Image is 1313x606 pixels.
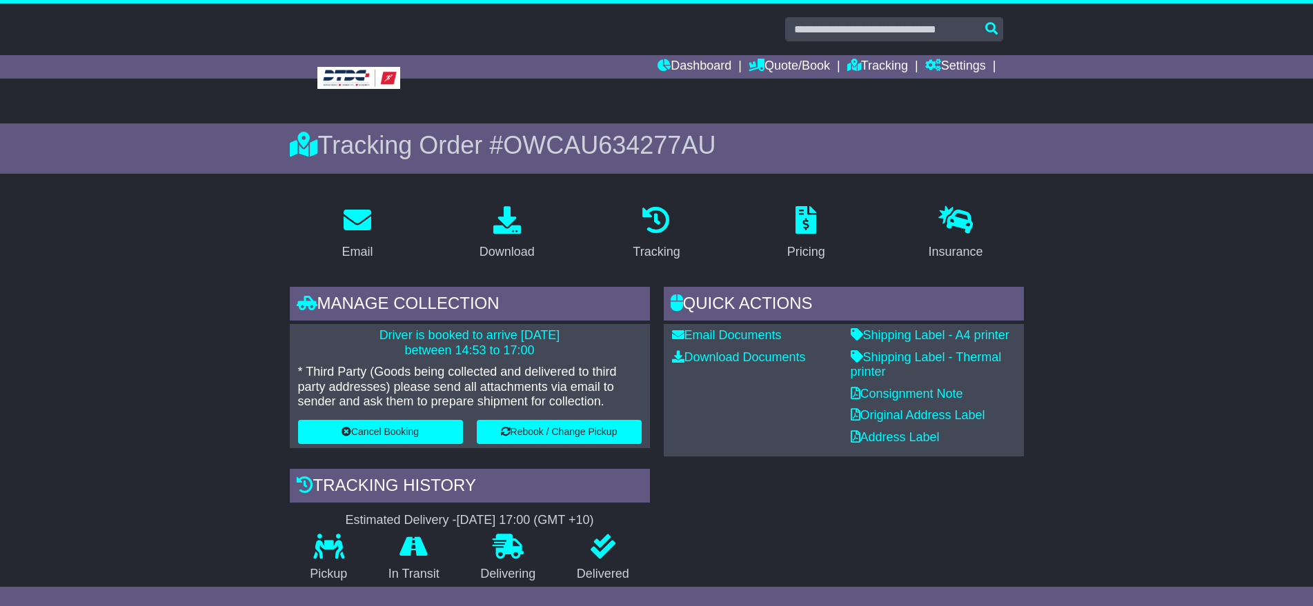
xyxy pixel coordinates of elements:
a: Original Address Label [851,408,985,422]
a: Email [333,201,382,266]
a: Shipping Label - Thermal printer [851,350,1002,379]
div: [DATE] 17:00 (GMT +10) [457,513,594,528]
p: In Transit [368,567,460,582]
div: Pricing [787,243,825,261]
div: Tracking [633,243,680,261]
a: Insurance [920,201,992,266]
div: Tracking Order # [290,130,1024,160]
a: Pricing [778,201,834,266]
button: Rebook / Change Pickup [477,420,642,444]
p: * Third Party (Goods being collected and delivered to third party addresses) please send all atta... [298,365,642,410]
a: Shipping Label - A4 printer [851,328,1009,342]
p: Driver is booked to arrive [DATE] between 14:53 to 17:00 [298,328,642,358]
a: Download [471,201,544,266]
a: Tracking [624,201,689,266]
a: Address Label [851,430,940,444]
a: Quote/Book [749,55,830,79]
div: Email [342,243,373,261]
a: Email Documents [672,328,782,342]
a: Settings [925,55,986,79]
a: Download Documents [672,350,806,364]
button: Cancel Booking [298,420,463,444]
a: Tracking [847,55,908,79]
div: Quick Actions [664,287,1024,324]
a: Consignment Note [851,387,963,401]
div: Insurance [929,243,983,261]
div: Tracking history [290,469,650,506]
div: Manage collection [290,287,650,324]
p: Pickup [290,567,368,582]
div: Estimated Delivery - [290,513,650,528]
a: Dashboard [658,55,731,79]
p: Delivered [556,567,650,582]
span: OWCAU634277AU [503,131,715,159]
div: Download [480,243,535,261]
p: Delivering [460,567,557,582]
